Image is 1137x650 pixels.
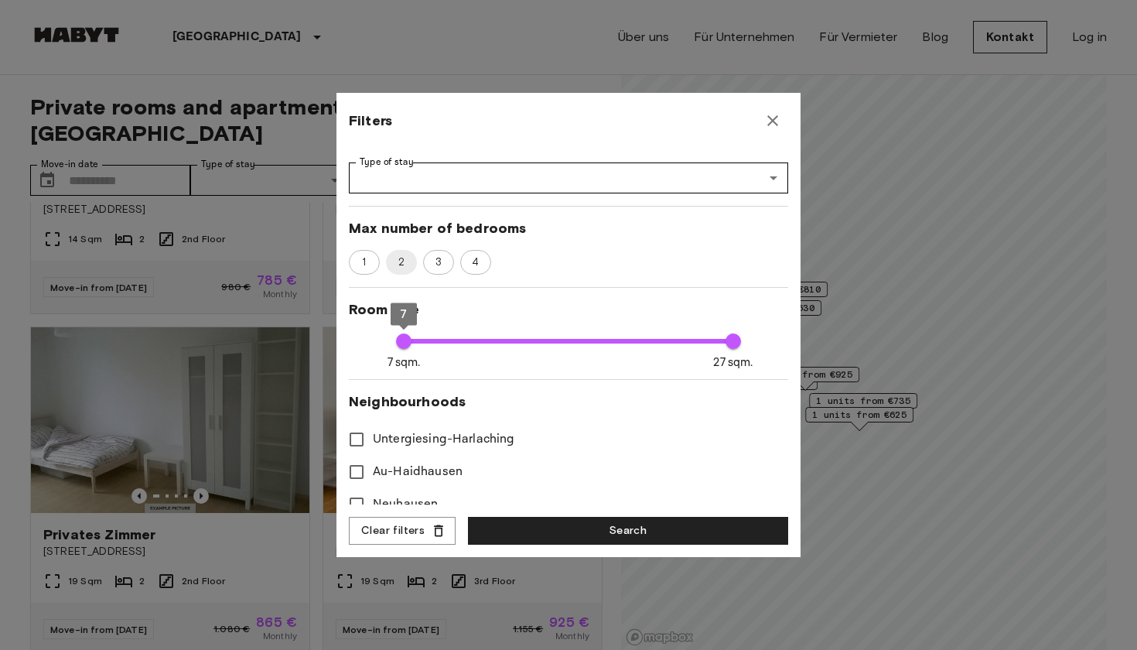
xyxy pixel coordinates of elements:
span: Max number of bedrooms [349,219,788,238]
div: 2 [386,250,417,275]
span: Filters [349,111,392,130]
div: 4 [460,250,491,275]
span: Au-Haidhausen [373,463,463,481]
span: 1 [353,255,374,270]
span: Room size [349,300,788,319]
label: Type of stay [360,156,414,169]
span: Neighbourhoods [349,392,788,411]
button: Clear filters [349,517,456,546]
span: Untergiesing-Harlaching [373,430,514,449]
span: 27 sqm. [713,354,753,371]
span: 2 [389,255,414,270]
span: 7 sqm. [388,354,421,371]
button: Search [468,517,788,546]
span: Neuhausen [373,495,438,514]
span: 4 [463,255,487,270]
span: 7 [400,307,407,321]
div: 1 [349,250,380,275]
div: 3 [423,250,454,275]
span: 3 [427,255,450,270]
